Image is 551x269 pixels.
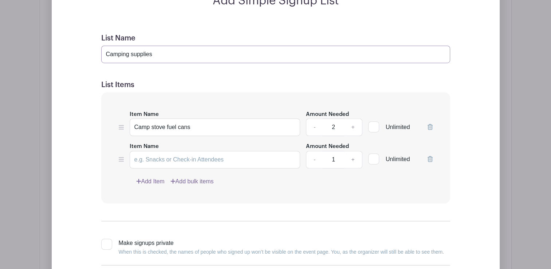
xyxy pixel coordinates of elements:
input: e.g. Snacks or Check-in Attendees [130,118,300,136]
a: + [344,151,362,168]
a: - [306,118,323,136]
a: + [344,118,362,136]
div: Make signups private [119,239,444,256]
a: Add Item [136,177,165,186]
small: When this is checked, the names of people who signed up won’t be visible on the event page. You, ... [119,249,444,255]
label: Item Name [130,110,159,119]
label: List Name [101,34,135,43]
input: e.g. Things or volunteers we need for the event [101,46,450,63]
label: Item Name [130,143,159,151]
label: Amount Needed [306,110,349,119]
span: Unlimited [386,124,410,130]
label: Amount Needed [306,143,349,151]
input: e.g. Snacks or Check-in Attendees [130,151,300,168]
span: Unlimited [386,156,410,162]
h5: List Items [101,81,450,89]
a: Add bulk items [170,177,214,186]
a: - [306,151,323,168]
